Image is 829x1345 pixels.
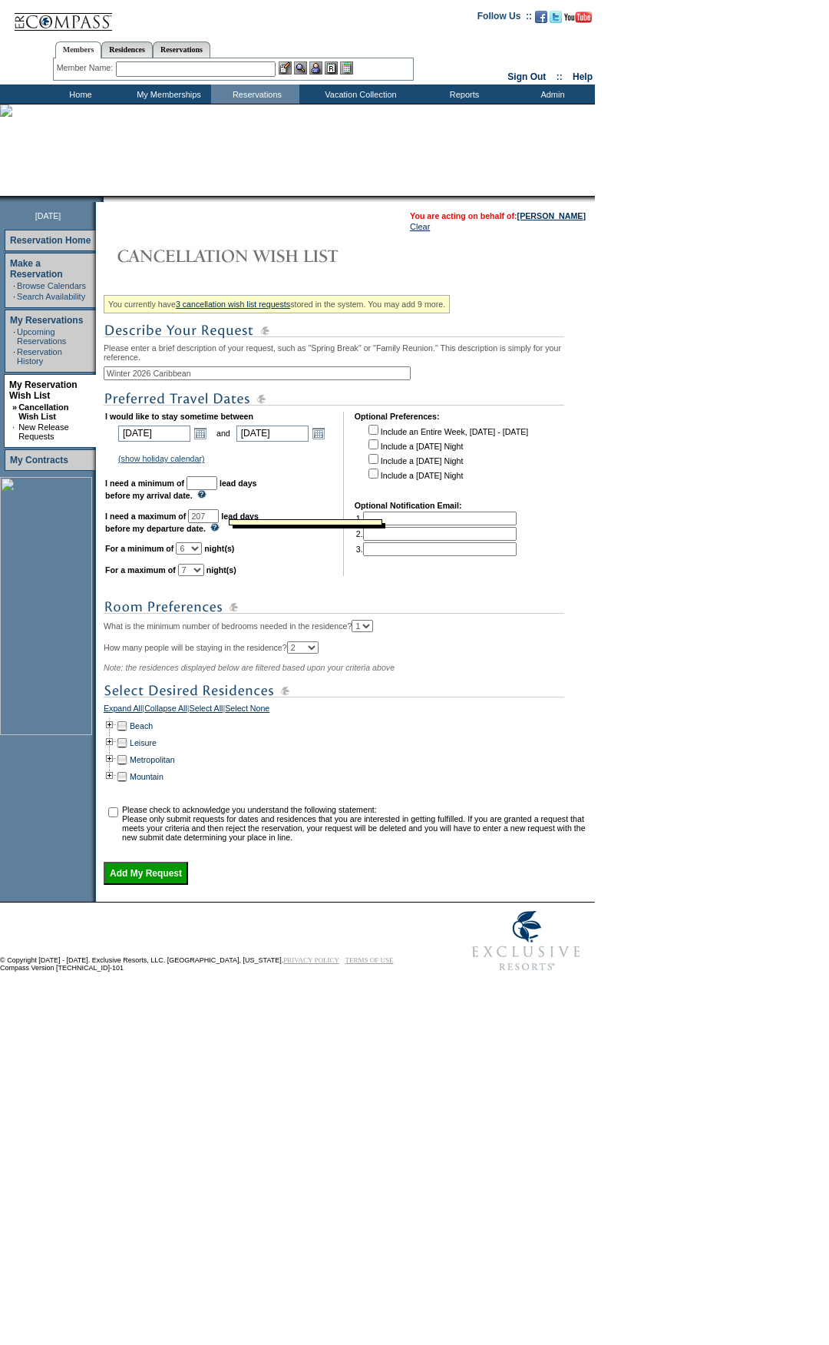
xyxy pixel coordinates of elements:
b: night(s) [204,544,234,553]
a: Beach [130,721,153,730]
b: lead days before my departure date. [105,512,259,533]
img: promoShadowLeftCorner.gif [98,196,104,202]
a: Select All [190,704,223,717]
a: Metropolitan [130,755,175,764]
div: Member Name: [57,61,116,75]
b: lead days before my arrival date. [105,479,257,500]
b: night(s) [206,565,236,575]
b: Optional Preferences: [355,412,440,421]
a: My Contracts [10,455,68,465]
td: · [13,327,15,346]
a: Cancellation Wish List [18,403,68,421]
img: Impersonate [309,61,322,75]
a: Reservation Home [10,235,91,246]
a: Subscribe to our YouTube Channel [564,15,592,25]
b: Optional Notification Email: [355,501,462,510]
img: b_calculator.gif [340,61,353,75]
td: · [13,347,15,366]
a: (show holiday calendar) [118,454,205,463]
b: I need a maximum of [105,512,186,521]
span: Note: the residences displayed below are filtered based upon your criteria above [104,663,395,672]
input: Add My Request [104,862,188,885]
a: Select None [225,704,269,717]
td: 2. [356,527,517,541]
img: questionMark_lightBlue.gif [210,523,220,532]
img: Cancellation Wish List [104,240,411,271]
img: Reservations [325,61,338,75]
img: Become our fan on Facebook [535,11,547,23]
td: Admin [507,84,595,104]
a: Open the calendar popup. [310,425,327,442]
b: I need a minimum of [105,479,184,488]
a: [PERSON_NAME] [517,211,586,220]
td: Reservations [211,84,299,104]
a: Open the calendar popup. [192,425,209,442]
a: Collapse All [144,704,187,717]
a: Expand All [104,704,142,717]
td: Include an Entire Week, [DATE] - [DATE] Include a [DATE] Night Include a [DATE] Night Include a [... [365,422,528,490]
img: Follow us on Twitter [550,11,562,23]
a: Browse Calendars [17,281,86,290]
a: Search Availability [17,292,85,301]
a: PRIVACY POLICY [283,956,339,964]
input: Date format: M/D/Y. Shortcut keys: [T] for Today. [UP] or [.] for Next Day. [DOWN] or [,] for Pre... [236,426,309,442]
a: 3 cancellation wish list requests [176,300,290,309]
a: New Release Requests [18,422,68,441]
span: [DATE] [35,211,61,220]
div: Please enter a brief description of your request, such as "Spring Break" or "Family Reunion." Thi... [104,290,591,885]
a: Sign Out [507,71,546,82]
td: Vacation Collection [299,84,418,104]
td: · [12,422,17,441]
div: | | | [104,704,591,717]
td: · [13,292,15,301]
td: 1. [356,512,517,525]
a: Reservation History [17,347,62,366]
img: View [294,61,307,75]
span: You are acting on behalf of: [410,211,586,220]
a: TERMS OF USE [345,956,394,964]
img: b_edit.gif [279,61,292,75]
a: Upcoming Reservations [17,327,66,346]
img: Subscribe to our YouTube Channel [564,12,592,23]
img: blank.gif [104,196,105,202]
b: For a maximum of [105,565,176,575]
a: Become our fan on Facebook [535,15,547,25]
a: Residences [101,41,153,58]
td: 3. [356,542,517,556]
input: Date format: M/D/Y. Shortcut keys: [T] for Today. [UP] or [.] for Next Day. [DOWN] or [,] for Pre... [118,426,190,442]
b: I would like to stay sometime between [105,412,253,421]
a: Reservations [153,41,210,58]
td: Follow Us :: [477,9,532,28]
div: You currently have stored in the system. You may add 9 more. [104,295,450,313]
b: For a minimum of [105,544,173,553]
td: Home [35,84,123,104]
a: My Reservations [10,315,83,326]
a: Clear [410,222,430,231]
img: Exclusive Resorts [457,903,595,979]
a: Members [55,41,102,58]
a: Follow us on Twitter [550,15,562,25]
a: Leisure [130,738,157,747]
a: Help [573,71,593,82]
td: My Memberships [123,84,211,104]
img: questionMark_lightBlue.gif [197,490,206,499]
td: Reports [418,84,507,104]
td: Please check to acknowledge you understand the following statement: Please only submit requests f... [122,805,590,842]
a: My Reservation Wish List [9,379,78,401]
img: subTtlRoomPreferences.gif [104,598,564,617]
a: Mountain [130,772,163,781]
a: Make a Reservation [10,258,63,280]
td: and [214,422,233,444]
span: :: [557,71,563,82]
b: » [12,403,17,412]
td: · [13,281,15,290]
